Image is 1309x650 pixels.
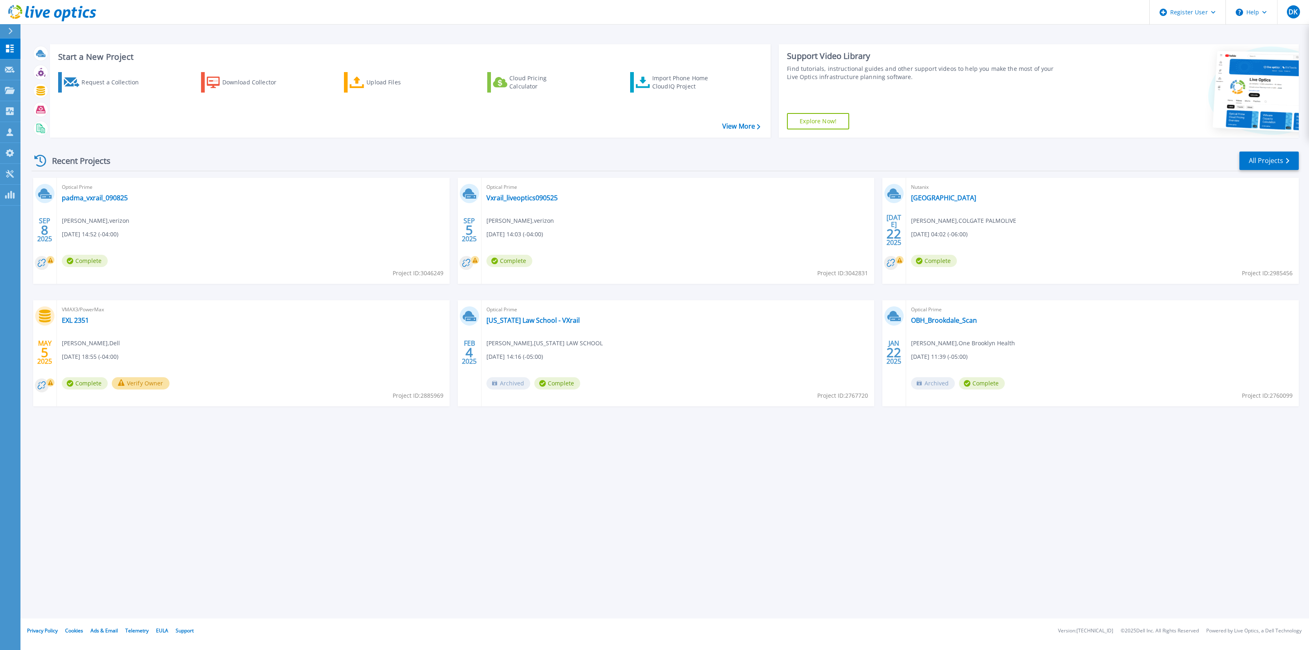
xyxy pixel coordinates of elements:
[32,151,122,171] div: Recent Projects
[62,352,118,361] span: [DATE] 18:55 (-04:00)
[156,627,168,634] a: EULA
[222,74,288,91] div: Download Collector
[58,52,760,61] h3: Start a New Project
[911,316,977,324] a: OBH_Brookdale_Scan
[62,339,120,348] span: [PERSON_NAME] , Dell
[486,194,558,202] a: Vxrail_liveoptics090525
[37,337,52,367] div: MAY 2025
[509,74,575,91] div: Cloud Pricing Calculator
[911,377,955,390] span: Archived
[201,72,292,93] a: Download Collector
[911,194,976,202] a: [GEOGRAPHIC_DATA]
[911,183,1294,192] span: Nutanix
[125,627,149,634] a: Telemetry
[886,215,902,245] div: [DATE] 2025
[486,316,580,324] a: [US_STATE] Law School - VXrail
[466,226,473,233] span: 5
[62,305,445,314] span: VMAX3/PowerMax
[486,352,543,361] span: [DATE] 14:16 (-05:00)
[486,230,543,239] span: [DATE] 14:03 (-04:00)
[81,74,147,91] div: Request a Collection
[466,349,473,356] span: 4
[959,377,1005,390] span: Complete
[1289,9,1298,15] span: DK
[911,352,968,361] span: [DATE] 11:39 (-05:00)
[90,627,118,634] a: Ads & Email
[817,391,868,400] span: Project ID: 2767720
[27,627,58,634] a: Privacy Policy
[652,74,716,91] div: Import Phone Home CloudIQ Project
[486,183,869,192] span: Optical Prime
[886,349,901,356] span: 22
[461,337,477,367] div: FEB 2025
[1242,269,1293,278] span: Project ID: 2985456
[534,377,580,390] span: Complete
[911,216,1016,225] span: [PERSON_NAME] , COLGATE PALMOLIVE
[787,113,849,129] a: Explore Now!
[1239,152,1299,170] a: All Projects
[62,183,445,192] span: Optical Prime
[62,255,108,267] span: Complete
[722,122,760,130] a: View More
[393,269,443,278] span: Project ID: 3046249
[886,337,902,367] div: JAN 2025
[911,230,968,239] span: [DATE] 04:02 (-06:00)
[62,194,128,202] a: padma_vxrail_090825
[486,216,554,225] span: [PERSON_NAME] , verizon
[911,255,957,267] span: Complete
[486,255,532,267] span: Complete
[393,391,443,400] span: Project ID: 2885969
[1242,391,1293,400] span: Project ID: 2760099
[911,339,1015,348] span: [PERSON_NAME] , One Brooklyn Health
[366,74,432,91] div: Upload Files
[1121,628,1199,634] li: © 2025 Dell Inc. All Rights Reserved
[62,230,118,239] span: [DATE] 14:52 (-04:00)
[344,72,435,93] a: Upload Files
[486,305,869,314] span: Optical Prime
[486,377,530,390] span: Archived
[62,377,108,390] span: Complete
[817,269,868,278] span: Project ID: 3042831
[787,51,1058,61] div: Support Video Library
[58,72,149,93] a: Request a Collection
[41,349,48,356] span: 5
[62,316,89,324] a: EXL 2351
[461,215,477,245] div: SEP 2025
[487,72,579,93] a: Cloud Pricing Calculator
[911,305,1294,314] span: Optical Prime
[37,215,52,245] div: SEP 2025
[486,339,603,348] span: [PERSON_NAME] , [US_STATE] LAW SCHOOL
[1058,628,1113,634] li: Version: [TECHNICAL_ID]
[1206,628,1302,634] li: Powered by Live Optics, a Dell Technology
[112,377,170,390] button: Verify Owner
[787,65,1058,81] div: Find tutorials, instructional guides and other support videos to help you make the most of your L...
[886,230,901,237] span: 22
[65,627,83,634] a: Cookies
[176,627,194,634] a: Support
[62,216,129,225] span: [PERSON_NAME] , verizon
[41,226,48,233] span: 8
